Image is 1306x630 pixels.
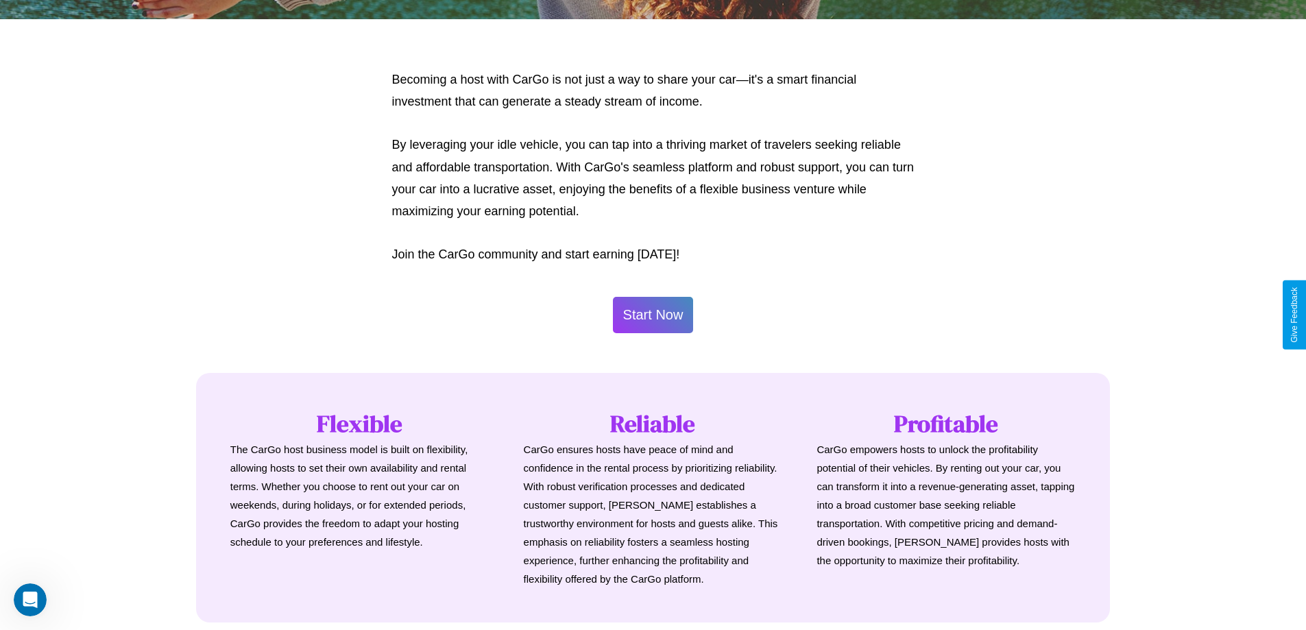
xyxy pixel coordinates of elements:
h1: Flexible [230,407,489,440]
p: Becoming a host with CarGo is not just a way to share your car—it's a smart financial investment ... [392,69,915,113]
p: By leveraging your idle vehicle, you can tap into a thriving market of travelers seeking reliable... [392,134,915,223]
h1: Profitable [817,407,1076,440]
iframe: Intercom live chat [14,583,47,616]
h1: Reliable [524,407,783,440]
div: Give Feedback [1290,287,1299,343]
p: Join the CarGo community and start earning [DATE]! [392,243,915,265]
p: The CarGo host business model is built on flexibility, allowing hosts to set their own availabili... [230,440,489,551]
button: Start Now [613,297,694,333]
p: CarGo empowers hosts to unlock the profitability potential of their vehicles. By renting out your... [817,440,1076,570]
p: CarGo ensures hosts have peace of mind and confidence in the rental process by prioritizing relia... [524,440,783,588]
